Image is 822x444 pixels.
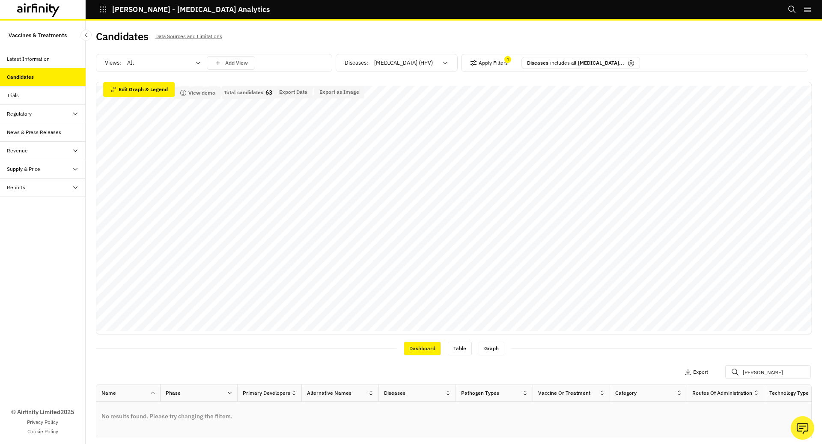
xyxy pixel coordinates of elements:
[345,56,454,70] div: Diseases :
[470,56,508,70] button: Apply Filters
[265,89,272,95] p: 63
[404,342,441,355] div: Dashboard
[7,55,50,63] div: Latest Information
[692,389,752,397] div: Routes of Administration
[166,389,181,397] div: Phase
[527,59,548,67] p: Diseases
[788,2,796,17] button: Search
[274,86,313,98] button: Export Data
[11,408,74,417] p: © Airfinity Limited 2025
[314,86,364,98] button: Export as Image
[7,147,28,155] div: Revenue
[7,165,40,173] div: Supply & Price
[615,389,637,397] div: Category
[448,342,472,355] div: Table
[224,89,263,95] p: Total candidates
[101,389,116,397] div: Name
[307,389,351,397] div: Alternative Names
[103,82,175,97] button: Edit Graph & Legend
[9,27,67,43] p: Vaccines & Treatments
[479,342,504,355] div: Graph
[384,389,405,397] div: Diseases
[725,365,811,379] input: Search
[578,59,624,67] p: [MEDICAL_DATA]...
[461,389,499,397] div: Pathogen Types
[101,407,232,426] div: No results found. Please try changing the filters.
[685,365,708,379] button: Export
[155,32,222,41] p: Data Sources and Limitations
[693,369,708,375] p: Export
[243,389,290,397] div: Primary Developers
[105,56,255,70] div: Views:
[175,86,220,99] button: View demo
[27,428,58,435] a: Cookie Policy
[7,184,25,191] div: Reports
[7,128,61,136] div: News & Press Releases
[7,73,34,81] div: Candidates
[207,56,255,70] button: save changes
[27,418,58,426] a: Privacy Policy
[80,30,92,41] button: Close Sidebar
[538,389,590,397] div: Vaccine or Treatment
[225,60,248,66] p: Add View
[791,416,814,440] button: Ask our analysts
[112,6,270,13] p: [PERSON_NAME] - [MEDICAL_DATA] Analytics
[99,2,270,17] button: [PERSON_NAME] - [MEDICAL_DATA] Analytics
[7,110,32,118] div: Regulatory
[96,30,149,43] h2: Candidates
[550,59,576,67] p: includes all
[7,92,19,99] div: Trials
[769,389,809,397] div: Technology Type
